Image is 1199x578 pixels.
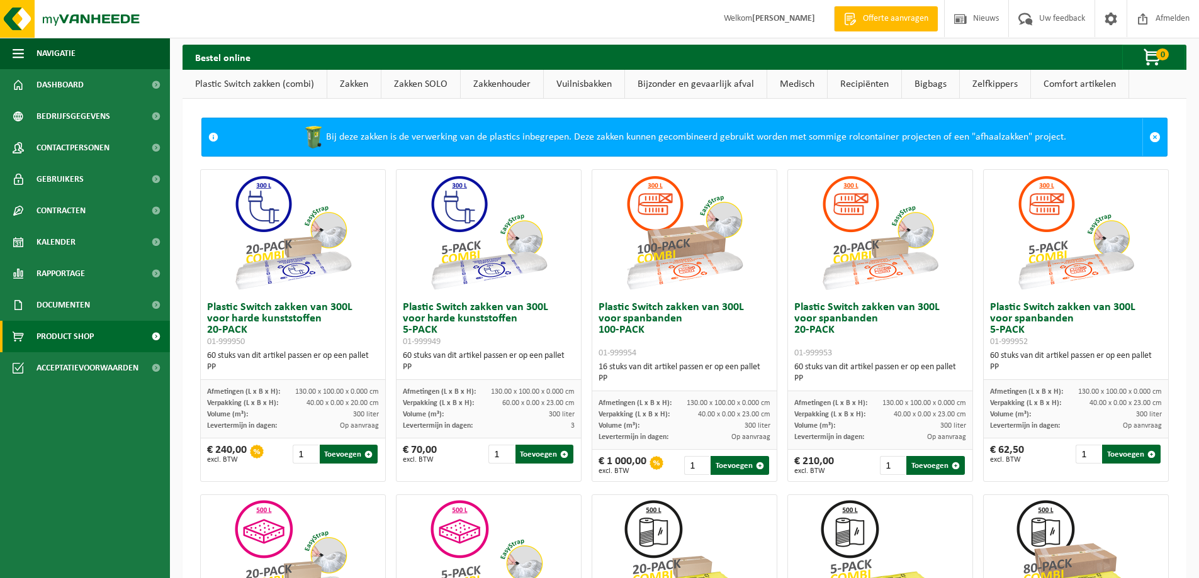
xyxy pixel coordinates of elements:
span: 40.00 x 0.00 x 23.00 cm [1089,399,1162,407]
button: Toevoegen [515,445,574,464]
span: Verpakking (L x B x H): [990,399,1061,407]
div: 60 stuks van dit artikel passen er op een pallet [990,350,1162,373]
span: Offerte aanvragen [860,13,932,25]
div: 60 stuks van dit artikel passen er op een pallet [403,350,575,373]
span: 130.00 x 100.00 x 0.000 cm [1078,388,1162,396]
strong: [PERSON_NAME] [752,14,815,23]
span: Levertermijn in dagen: [990,422,1060,430]
h3: Plastic Switch zakken van 300L voor harde kunststoffen 5-PACK [403,302,575,347]
img: 01-999954 [621,170,747,296]
span: 130.00 x 100.00 x 0.000 cm [882,399,966,407]
button: Toevoegen [906,456,965,475]
input: 1 [293,445,318,464]
span: Acceptatievoorwaarden [37,352,138,384]
a: Zakken SOLO [381,70,460,99]
button: Toevoegen [1102,445,1161,464]
span: Volume (m³): [207,411,248,418]
span: Navigatie [37,38,76,69]
span: Kalender [37,226,76,258]
div: PP [990,362,1162,373]
span: Rapportage [37,258,85,289]
span: Op aanvraag [340,422,379,430]
img: 01-999952 [1013,170,1139,296]
span: excl. BTW [794,467,834,475]
span: Levertermijn in dagen: [599,433,668,441]
span: 300 liter [1136,411,1162,418]
span: 300 liter [353,411,379,418]
div: € 240,00 [207,445,247,464]
span: excl. BTW [403,456,437,464]
span: Afmetingen (L x B x H): [403,388,476,396]
div: PP [794,373,966,384]
img: 01-999953 [817,170,943,296]
span: Verpakking (L x B x H): [403,399,474,407]
span: Volume (m³): [599,422,639,430]
span: Gebruikers [37,164,84,195]
a: Comfort artikelen [1031,70,1129,99]
span: excl. BTW [599,467,646,475]
div: € 70,00 [403,445,437,464]
h3: Plastic Switch zakken van 300L voor harde kunststoffen 20-PACK [207,302,379,347]
button: Toevoegen [711,456,769,475]
span: 300 liter [940,422,966,430]
span: Dashboard [37,69,84,101]
span: Op aanvraag [1123,422,1162,430]
div: 60 stuks van dit artikel passen er op een pallet [207,350,379,373]
span: 300 liter [745,422,770,430]
a: Bigbags [902,70,959,99]
h2: Bestel online [183,45,263,69]
a: Zakken [327,70,381,99]
span: Verpakking (L x B x H): [794,411,865,418]
span: Levertermijn in dagen: [403,422,473,430]
span: Levertermijn in dagen: [794,433,864,441]
span: 01-999954 [599,348,636,358]
div: € 210,00 [794,456,834,475]
span: 01-999949 [403,337,441,347]
span: 3 [571,422,575,430]
h3: Plastic Switch zakken van 300L voor spanbanden 5-PACK [990,302,1162,347]
input: 1 [488,445,514,464]
a: Zelfkippers [960,70,1030,99]
div: 60 stuks van dit artikel passen er op een pallet [794,362,966,384]
span: Volume (m³): [403,411,444,418]
span: 40.00 x 0.00 x 20.00 cm [307,399,379,407]
span: Afmetingen (L x B x H): [990,388,1063,396]
span: 01-999953 [794,348,832,358]
span: Verpakking (L x B x H): [599,411,670,418]
span: 60.00 x 0.00 x 23.00 cm [502,399,575,407]
a: Vuilnisbakken [544,70,624,99]
a: Medisch [767,70,827,99]
span: Op aanvraag [927,433,966,441]
span: Op aanvraag [731,433,770,441]
span: 40.00 x 0.00 x 23.00 cm [894,411,966,418]
h3: Plastic Switch zakken van 300L voor spanbanden 20-PACK [794,302,966,358]
span: Afmetingen (L x B x H): [794,399,867,407]
span: 130.00 x 100.00 x 0.000 cm [295,388,379,396]
div: PP [403,362,575,373]
span: Documenten [37,289,90,321]
span: excl. BTW [990,456,1024,464]
input: 1 [684,456,709,475]
span: Contracten [37,195,86,226]
div: PP [207,362,379,373]
button: Toevoegen [320,445,378,464]
div: Bij deze zakken is de verwerking van de plastics inbegrepen. Deze zakken kunnen gecombineerd gebr... [225,118,1142,156]
h3: Plastic Switch zakken van 300L voor spanbanden 100-PACK [599,302,770,358]
a: Plastic Switch zakken (combi) [183,70,327,99]
span: 40.00 x 0.00 x 23.00 cm [698,411,770,418]
span: Afmetingen (L x B x H): [207,388,280,396]
span: 130.00 x 100.00 x 0.000 cm [491,388,575,396]
span: 01-999952 [990,337,1028,347]
span: 01-999950 [207,337,245,347]
span: Afmetingen (L x B x H): [599,399,672,407]
span: Volume (m³): [794,422,835,430]
input: 1 [1076,445,1101,464]
span: excl. BTW [207,456,247,464]
a: Recipiënten [828,70,901,99]
span: Bedrijfsgegevens [37,101,110,132]
input: 1 [880,456,905,475]
span: Contactpersonen [37,132,110,164]
button: 0 [1122,45,1185,70]
a: Offerte aanvragen [834,6,938,31]
a: Bijzonder en gevaarlijk afval [625,70,767,99]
